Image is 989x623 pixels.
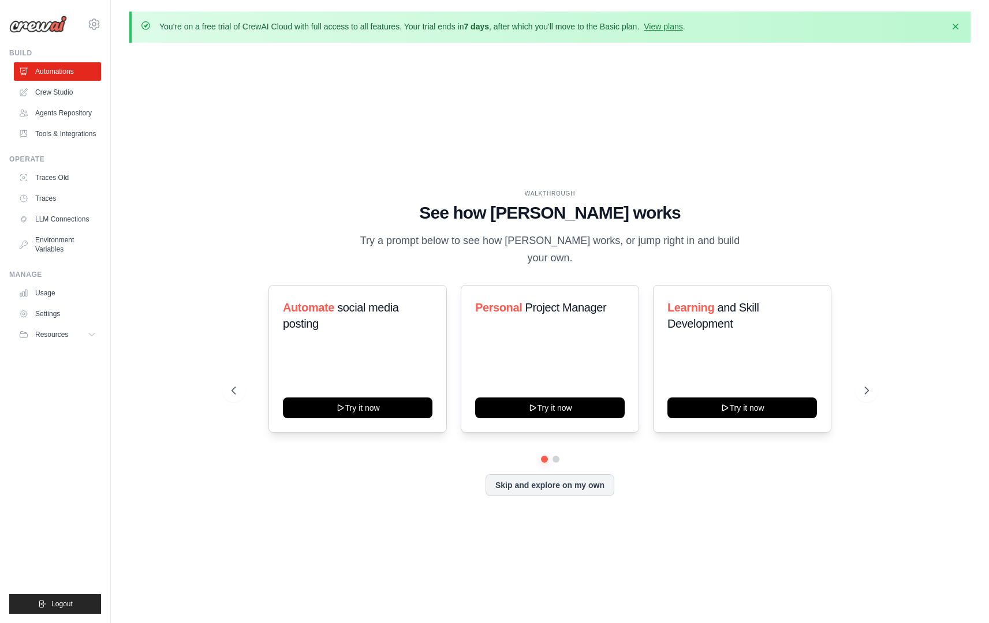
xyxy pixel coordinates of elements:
[232,202,869,223] h1: See how [PERSON_NAME] works
[283,301,399,330] span: social media posting
[9,594,101,614] button: Logout
[283,397,432,418] button: Try it now
[283,301,334,314] span: Automate
[159,21,685,32] p: You're on a free trial of CrewAI Cloud with full access to all features. Your trial ends in , aft...
[14,210,101,228] a: LLM Connections
[14,83,101,102] a: Crew Studio
[486,474,614,496] button: Skip and explore on my own
[14,325,101,344] button: Resources
[14,305,101,323] a: Settings
[9,155,101,164] div: Operate
[644,22,682,31] a: View plans
[356,232,744,267] p: Try a prompt below to see how [PERSON_NAME] works, or jump right in and build your own.
[9,16,67,33] img: Logo
[232,189,869,198] div: WALKTHROUGH
[35,330,68,339] span: Resources
[14,231,101,258] a: Environment Variables
[9,48,101,58] div: Build
[51,599,73,609] span: Logout
[14,104,101,122] a: Agents Repository
[9,270,101,279] div: Manage
[14,284,101,302] a: Usage
[14,62,101,81] a: Automations
[667,301,714,314] span: Learning
[667,397,817,418] button: Try it now
[525,301,606,314] span: Project Manager
[475,301,522,314] span: Personal
[14,168,101,187] a: Traces Old
[14,125,101,143] a: Tools & Integrations
[464,22,489,31] strong: 7 days
[667,301,759,330] span: and Skill Development
[475,397,625,418] button: Try it now
[14,189,101,208] a: Traces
